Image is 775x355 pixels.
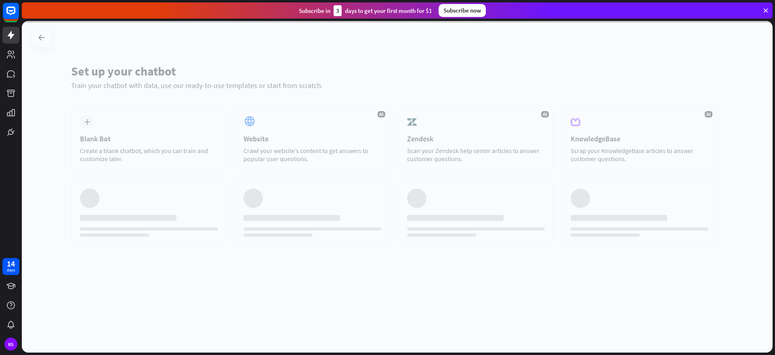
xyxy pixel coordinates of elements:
[299,5,432,16] div: Subscribe in days to get your first month for $1
[4,338,17,351] div: RS
[439,4,486,17] div: Subscribe now
[7,260,15,267] div: 14
[2,258,19,275] a: 14 days
[334,5,342,16] div: 3
[7,267,15,273] div: days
